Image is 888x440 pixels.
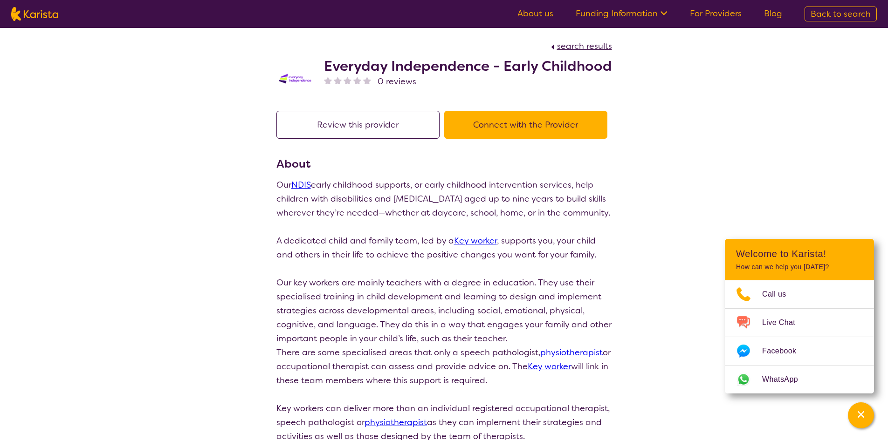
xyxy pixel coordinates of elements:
[764,8,782,19] a: Blog
[690,8,742,19] a: For Providers
[444,111,607,139] button: Connect with the Provider
[725,239,874,393] div: Channel Menu
[454,235,497,246] a: Key worker
[276,235,596,260] span: A dedicated child and family team, led by a , supports you, your child and others in their life t...
[762,344,807,358] span: Facebook
[276,179,610,218] span: Our early childhood supports, or early childhood intervention services, help children with disabi...
[353,76,361,84] img: nonereviewstar
[540,347,603,358] a: physiotherapist
[378,74,416,88] span: 0 reviews
[276,277,612,344] span: Our key workers are mainly teachers with a degree in education. They use their specialised traini...
[725,280,874,393] ul: Choose channel
[276,156,612,172] h3: About
[805,7,877,21] a: Back to search
[811,8,871,20] span: Back to search
[324,58,612,74] h2: Everyday Independence - Early Childhood
[528,361,571,372] a: Key worker
[324,76,332,84] img: nonereviewstar
[276,71,314,86] img: kdssqoqrr0tfqzmv8ac0.png
[736,248,863,259] h2: Welcome to Karista!
[276,119,444,130] a: Review this provider
[576,8,668,19] a: Funding Information
[276,111,440,139] button: Review this provider
[762,316,806,330] span: Live Chat
[549,41,612,52] a: search results
[344,76,351,84] img: nonereviewstar
[848,402,874,428] button: Channel Menu
[444,119,612,130] a: Connect with the Provider
[365,417,427,428] a: physiotherapist
[11,7,58,21] img: Karista logo
[762,287,798,301] span: Call us
[557,41,612,52] span: search results
[762,372,809,386] span: WhatsApp
[736,263,863,271] p: How can we help you [DATE]?
[291,179,311,190] a: NDIS
[517,8,553,19] a: About us
[276,347,611,386] span: There are some specialised areas that only a speech pathologist, or occupational therapist can as...
[363,76,371,84] img: nonereviewstar
[725,366,874,393] a: Web link opens in a new tab.
[334,76,342,84] img: nonereviewstar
